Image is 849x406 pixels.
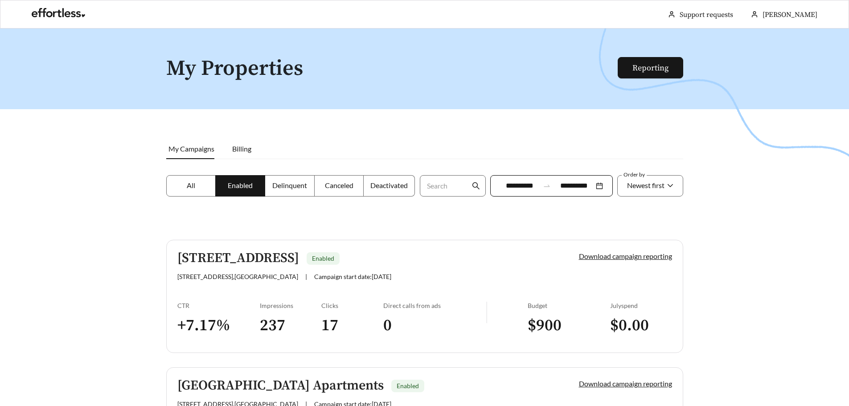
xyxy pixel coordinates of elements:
span: | [305,273,307,280]
h3: 237 [260,316,322,336]
a: [STREET_ADDRESS]Enabled[STREET_ADDRESS],[GEOGRAPHIC_DATA]|Campaign start date:[DATE]Download camp... [166,240,683,353]
span: Deactivated [370,181,408,189]
h3: $ 0.00 [610,316,672,336]
span: Enabled [312,254,334,262]
h1: My Properties [166,57,619,81]
span: Billing [232,144,251,153]
span: Delinquent [272,181,307,189]
div: July spend [610,302,672,309]
a: Reporting [632,63,669,73]
button: Reporting [618,57,683,78]
div: CTR [177,302,260,309]
a: Download campaign reporting [579,379,672,388]
span: My Campaigns [168,144,214,153]
h3: 17 [321,316,383,336]
h3: + 7.17 % [177,316,260,336]
span: Enabled [397,382,419,390]
h5: [GEOGRAPHIC_DATA] Apartments [177,378,384,393]
span: Enabled [228,181,253,189]
span: swap-right [543,182,551,190]
span: [PERSON_NAME] [763,10,817,19]
h3: $ 900 [528,316,610,336]
img: line [486,302,487,323]
div: Budget [528,302,610,309]
span: [STREET_ADDRESS] , [GEOGRAPHIC_DATA] [177,273,298,280]
span: search [472,182,480,190]
span: to [543,182,551,190]
span: All [187,181,195,189]
div: Clicks [321,302,383,309]
h5: [STREET_ADDRESS] [177,251,299,266]
span: Campaign start date: [DATE] [314,273,391,280]
a: Support requests [680,10,733,19]
span: Canceled [325,181,353,189]
span: Newest first [627,181,664,189]
div: Direct calls from ads [383,302,486,309]
div: Impressions [260,302,322,309]
h3: 0 [383,316,486,336]
a: Download campaign reporting [579,252,672,260]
